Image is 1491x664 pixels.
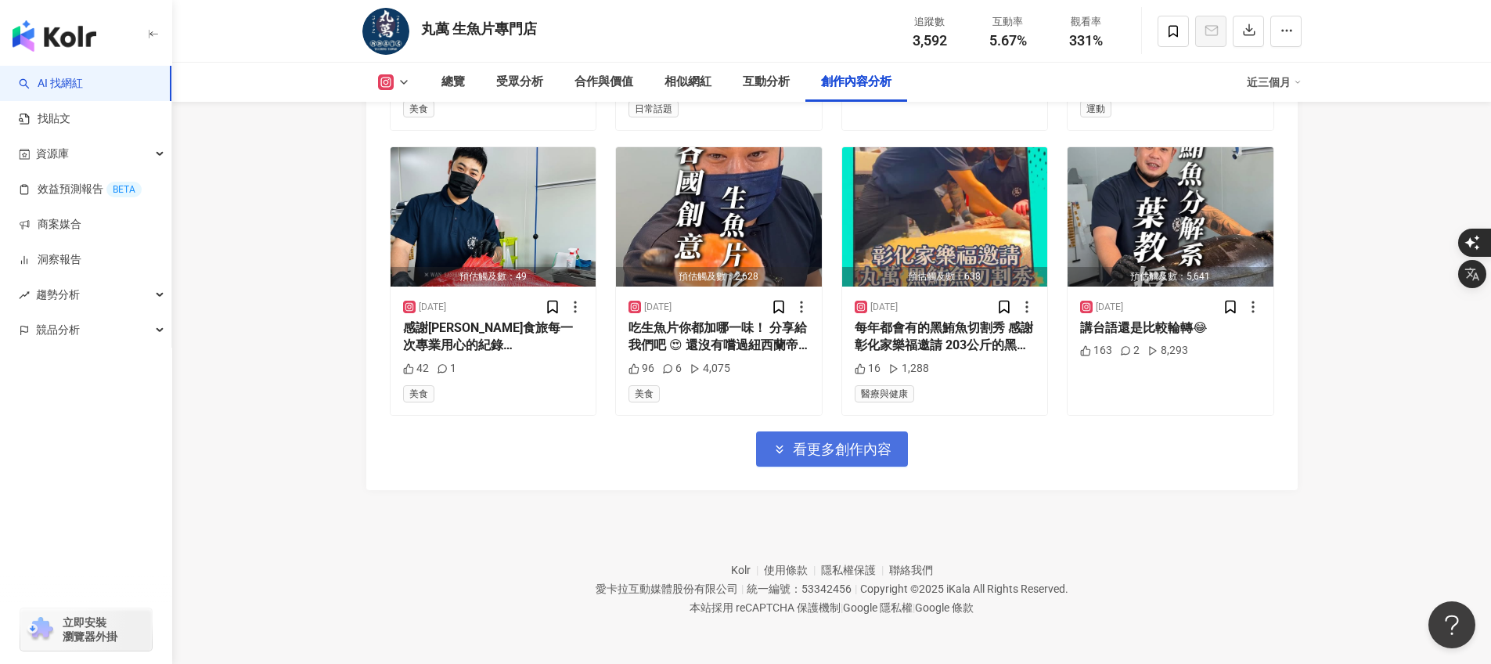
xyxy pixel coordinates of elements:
span: | [855,583,857,595]
span: 美食 [403,385,434,402]
div: 互動分析 [743,73,790,92]
img: post-image [1068,147,1273,287]
button: 預估觸及數：49 [391,147,596,287]
div: 1 [437,361,456,377]
div: 統一編號：53342456 [747,583,852,595]
div: 合作與價值 [574,73,633,92]
div: Copyright © 2025 All Rights Reserved. [860,583,1068,595]
span: 看更多創作內容 [793,441,891,458]
iframe: Help Scout Beacon - Open [1428,601,1475,648]
div: [DATE] [1096,301,1123,314]
span: 日常話題 [628,100,679,117]
span: | [741,583,744,595]
img: KOL Avatar [362,8,409,55]
span: 本站採用 reCAPTCHA 保護機制 [690,598,974,617]
a: iKala [946,583,971,595]
a: searchAI 找網紅 [19,76,83,92]
span: 運動 [1080,100,1111,117]
div: 4,075 [690,361,730,377]
button: 預估觸及數：638 [842,147,1048,287]
div: [DATE] [419,301,446,314]
div: 相似網紅 [664,73,711,92]
a: Kolr [731,564,764,576]
span: 競品分析 [36,312,80,348]
div: 預估觸及數：5,641 [1068,267,1273,287]
span: | [913,601,915,614]
div: 42 [403,361,429,377]
span: | [841,601,843,614]
a: 找貼文 [19,111,70,127]
div: 1,288 [888,361,929,377]
a: chrome extension立即安裝 瀏覽器外掛 [20,608,152,651]
div: 16 [855,361,881,377]
button: 預估觸及數：2,628 [616,147,822,287]
div: 創作內容分析 [821,73,891,92]
div: 163 [1080,343,1112,359]
a: 洞察報告 [19,252,81,268]
img: chrome extension [25,617,56,642]
a: Google 隱私權 [843,601,913,614]
button: 看更多創作內容 [756,431,908,467]
a: 效益預測報告BETA [19,182,142,197]
span: 立即安裝 瀏覽器外掛 [63,615,117,644]
div: 每年都會有的黑鮪魚切割秀 感謝彰化家樂福邀請 203公斤的黑鮪魚 八個大男人才搬得動 腰也差點閃到😆 黑鮪魚明年再見了👋 [855,319,1035,355]
div: [DATE] [644,301,672,314]
img: post-image [842,147,1048,287]
a: Google 條款 [915,601,974,614]
span: 醫療與健康 [855,385,914,402]
a: 聯絡我們 [889,564,933,576]
img: post-image [391,147,596,287]
div: 吃生魚片你都加哪一味！ 分享給我們吧 😍 還沒有嚐過紐西蘭帝王鮭魚的美味嗎？ 快加丸萬官方Line ! [628,319,809,355]
button: 預估觸及數：5,641 [1068,147,1273,287]
span: 331% [1069,33,1103,49]
a: 隱私權保護 [821,564,889,576]
div: 6 [662,361,682,377]
div: 觀看率 [1057,14,1116,30]
div: 丸萬 生魚片專門店 [421,19,537,38]
div: 2 [1120,343,1140,359]
span: 5.67% [989,33,1027,49]
div: 預估觸及數：49 [391,267,596,287]
img: logo [13,20,96,52]
span: 資源庫 [36,136,69,171]
div: [DATE] [870,301,898,314]
div: 互動率 [978,14,1038,30]
div: 感謝[PERSON_NAME]食旅每一次專業用心的紀錄 [PERSON_NAME]的頻道堪稱美食界的百科全書啊！ 半夜記得不要看…不然會很餓😆 [URL][DOMAIN_NAME] 巨大長尾鳥！ [403,319,584,355]
span: 美食 [403,100,434,117]
div: 講台語還是比較輪轉😂 [1080,319,1261,337]
div: 愛卡拉互動媒體股份有限公司 [596,583,738,595]
div: 近三個月 [1247,70,1302,95]
a: 商案媒合 [19,217,81,233]
div: 96 [628,361,654,377]
div: 受眾分析 [496,73,543,92]
a: 使用條款 [764,564,821,576]
span: 3,592 [913,32,947,49]
span: 美食 [628,385,660,402]
img: post-image [616,147,822,287]
div: 追蹤數 [900,14,960,30]
span: 趨勢分析 [36,277,80,312]
div: 8,293 [1147,343,1188,359]
div: 總覽 [441,73,465,92]
div: 預估觸及數：2,628 [616,267,822,287]
div: 預估觸及數：638 [842,267,1048,287]
span: rise [19,290,30,301]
